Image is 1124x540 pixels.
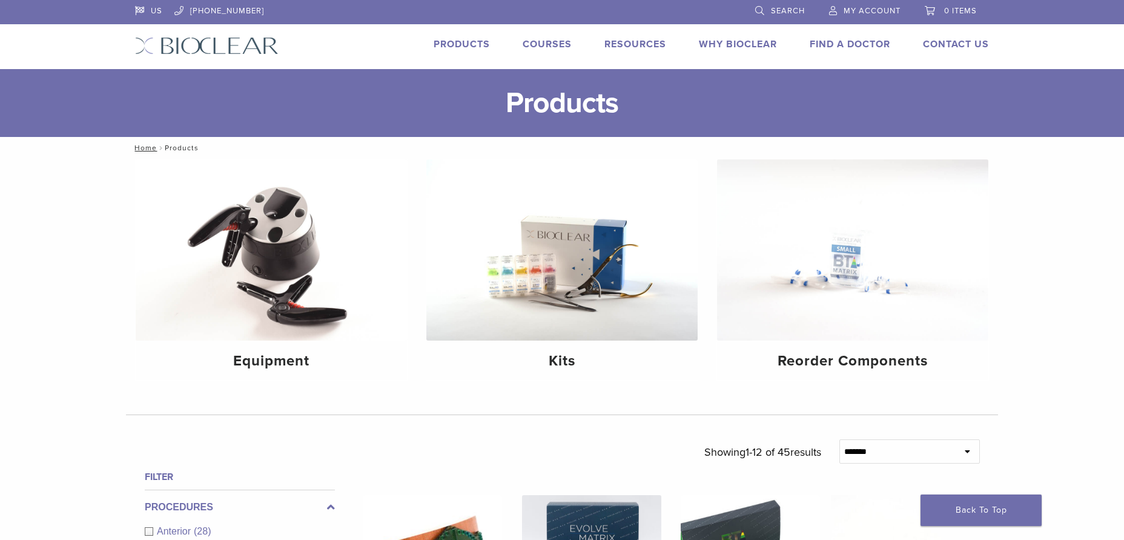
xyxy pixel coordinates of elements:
[436,350,688,372] h4: Kits
[717,159,988,380] a: Reorder Components
[944,6,977,16] span: 0 items
[426,159,698,380] a: Kits
[523,38,572,50] a: Courses
[145,470,335,484] h4: Filter
[131,144,157,152] a: Home
[771,6,805,16] span: Search
[810,38,890,50] a: Find A Doctor
[194,526,211,536] span: (28)
[126,137,998,159] nav: Products
[844,6,901,16] span: My Account
[426,159,698,341] img: Kits
[145,500,335,515] label: Procedures
[604,38,666,50] a: Resources
[136,159,407,380] a: Equipment
[704,439,821,465] p: Showing results
[923,38,989,50] a: Contact Us
[717,159,988,341] img: Reorder Components
[921,495,1042,526] a: Back To Top
[145,350,397,372] h4: Equipment
[434,38,490,50] a: Products
[699,38,777,50] a: Why Bioclear
[136,159,407,341] img: Equipment
[135,37,279,55] img: Bioclear
[157,526,194,536] span: Anterior
[727,350,979,372] h4: Reorder Components
[745,445,790,459] span: 1-12 of 45
[157,145,165,151] span: /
